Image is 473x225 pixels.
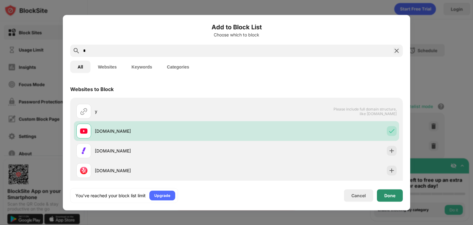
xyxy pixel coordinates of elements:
[95,148,236,154] div: [DOMAIN_NAME]
[333,106,397,116] span: Please include full domain structure, like [DOMAIN_NAME]
[80,127,87,135] img: favicons
[160,60,196,73] button: Categories
[70,22,403,31] h6: Add to Block List
[70,32,403,37] div: Choose which to block
[80,107,87,115] img: url.svg
[154,192,170,198] div: Upgrade
[393,47,400,54] img: search-close
[75,192,146,198] div: You’ve reached your block list limit
[384,193,395,198] div: Done
[95,128,236,134] div: [DOMAIN_NAME]
[91,60,124,73] button: Websites
[80,147,87,154] img: favicons
[351,193,366,198] div: Cancel
[70,86,114,92] div: Websites to Block
[73,47,80,54] img: search.svg
[95,108,236,115] div: y
[70,60,91,73] button: All
[124,60,160,73] button: Keywords
[95,167,236,174] div: [DOMAIN_NAME]
[80,167,87,174] img: favicons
